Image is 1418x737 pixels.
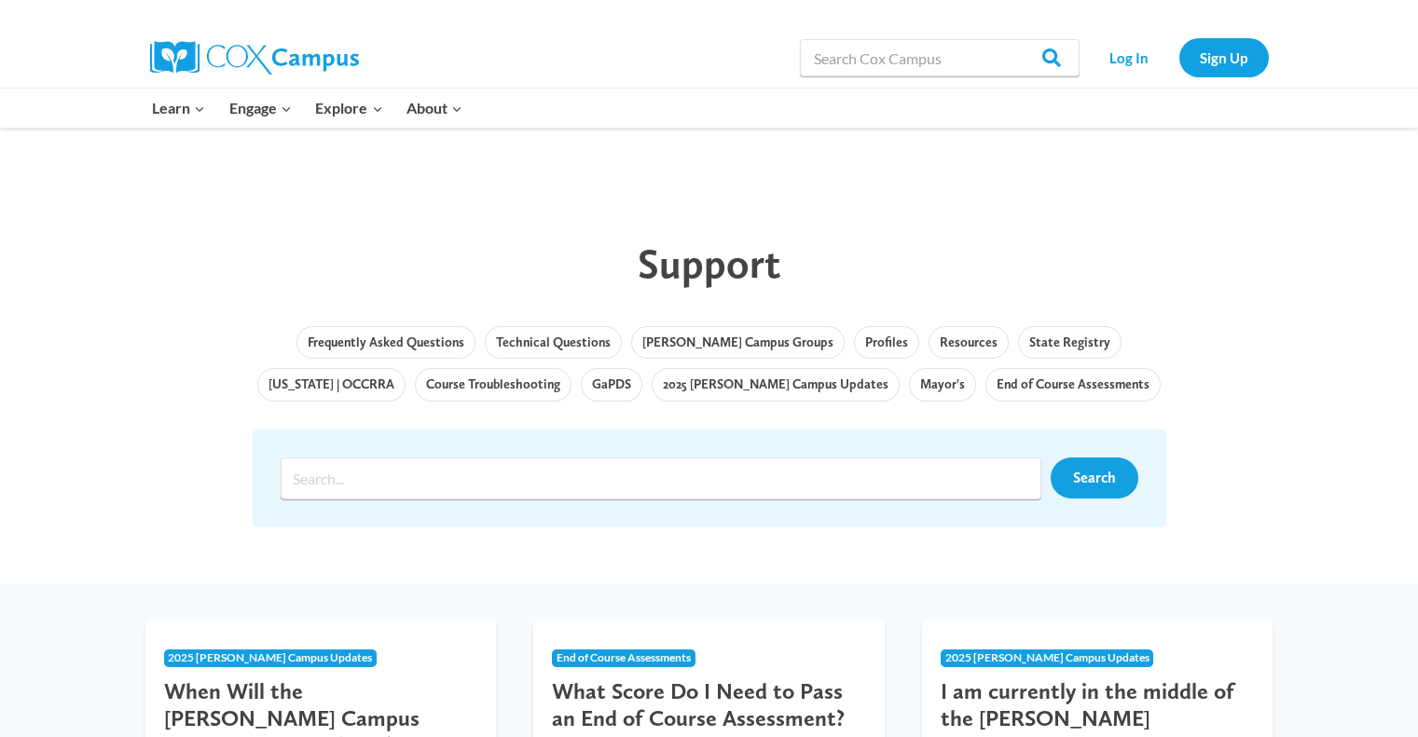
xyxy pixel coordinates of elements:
a: Course Troubleshooting [415,368,571,402]
a: End of Course Assessments [985,368,1161,402]
h3: What Score Do I Need to Pass an End of Course Assessment? [552,678,866,732]
input: Search Cox Campus [800,39,1080,76]
a: Search [1051,457,1138,498]
a: State Registry [1018,326,1122,360]
a: Mayor's [909,368,976,402]
nav: Secondary Navigation [1089,38,1269,76]
span: Search [1073,469,1116,486]
span: Explore [315,96,382,120]
a: Profiles [854,326,919,360]
span: Engage [229,96,292,120]
nav: Primary Navigation [141,89,475,128]
a: Resources [929,326,1009,360]
a: Technical Questions [485,326,622,360]
a: Sign Up [1179,38,1269,76]
a: Frequently Asked Questions [296,326,475,360]
span: Support [638,239,780,288]
span: 2025 [PERSON_NAME] Campus Updates [945,650,1150,664]
input: Search input [281,457,1041,499]
span: End of Course Assessments [557,650,691,664]
span: 2025 [PERSON_NAME] Campus Updates [168,650,372,664]
a: Log In [1089,38,1170,76]
a: [US_STATE] | OCCRRA [257,368,406,402]
img: Cox Campus [150,41,359,75]
a: [PERSON_NAME] Campus Groups [631,326,845,360]
a: GaPDS [581,368,642,402]
span: Learn [152,96,205,120]
span: About [406,96,462,120]
form: Search form [281,457,1051,499]
a: 2025 [PERSON_NAME] Campus Updates [652,368,900,402]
